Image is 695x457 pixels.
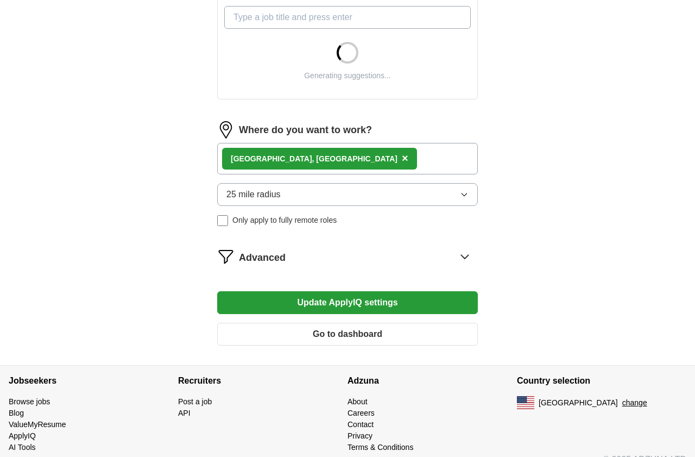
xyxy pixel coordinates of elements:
[304,70,391,82] div: Generating suggestions...
[9,420,66,429] a: ValueMyResume
[622,397,647,409] button: change
[347,420,374,429] a: Contact
[224,6,471,29] input: Type a job title and press enter
[347,431,372,440] a: Privacy
[217,183,478,206] button: 25 mile radius
[178,397,212,406] a: Post a job
[347,409,375,417] a: Careers
[217,121,235,139] img: location.png
[402,151,408,167] button: ×
[217,323,478,346] button: Go to dashboard
[239,123,372,137] label: Where do you want to work?
[517,366,686,396] h4: Country selection
[231,153,397,165] div: [GEOGRAPHIC_DATA], [GEOGRAPHIC_DATA]
[402,152,408,164] span: ×
[347,443,413,452] a: Terms & Conditions
[9,397,50,406] a: Browse jobs
[217,215,228,226] input: Only apply to fully remote roles
[217,248,235,265] img: filter
[9,431,36,440] a: ApplyIQ
[178,409,191,417] a: API
[9,443,36,452] a: AI Tools
[347,397,368,406] a: About
[9,409,24,417] a: Blog
[217,291,478,314] button: Update ApplyIQ settings
[539,397,618,409] span: [GEOGRAPHIC_DATA]
[232,215,337,226] span: Only apply to fully remote roles
[239,251,286,265] span: Advanced
[517,396,534,409] img: US flag
[226,188,281,201] span: 25 mile radius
